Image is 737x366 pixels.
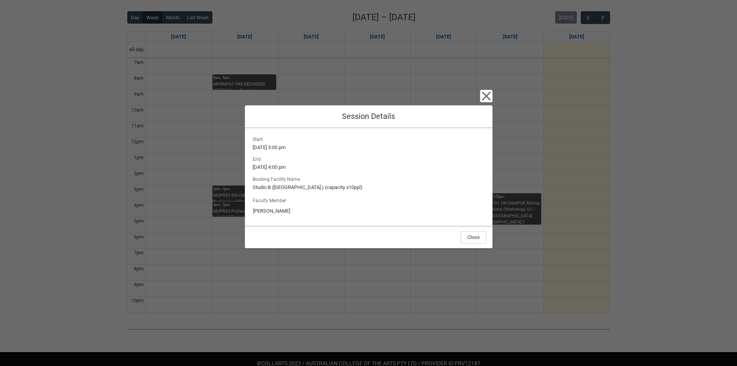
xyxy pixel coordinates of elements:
lightning-formatted-text: [DATE] 3:00 pm [253,144,485,151]
button: Close [480,90,492,102]
lightning-formatted-text: [DATE] 4:00 pm [253,163,485,171]
span: Session Details [342,112,395,121]
span: End [253,154,264,163]
label: Faculty Member [253,196,289,204]
span: Booking Facility Name [253,174,303,183]
lightning-formatted-text: Studio B ([GEOGRAPHIC_DATA].) (capacity x10ppl) [253,184,485,191]
button: Close [461,231,486,244]
span: Start [253,134,266,143]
